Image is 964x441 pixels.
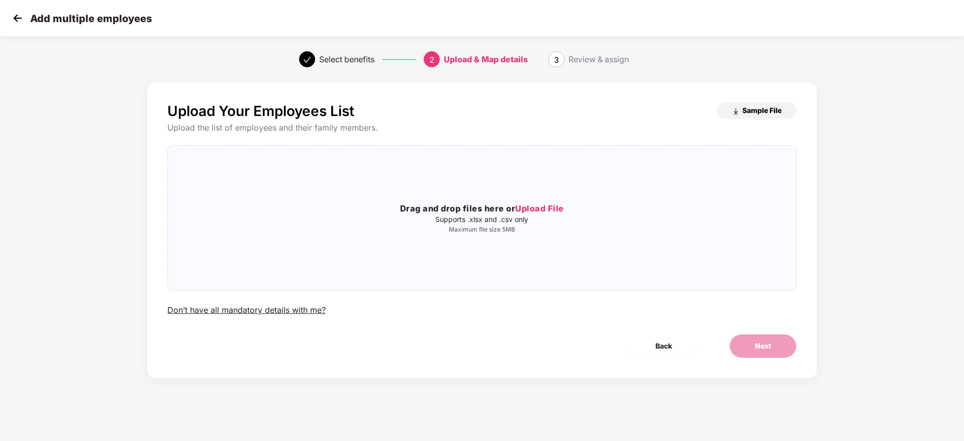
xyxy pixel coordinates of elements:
button: Back [630,334,697,358]
span: 2 [429,55,434,65]
button: Next [729,334,797,358]
span: Back [655,341,672,352]
p: Add multiple employees [30,13,152,25]
button: Sample File [717,102,797,119]
div: Select benefits [319,51,374,67]
div: Upload the list of employees and their family members. [167,123,797,133]
img: svg+xml;base64,PHN2ZyB4bWxucz0iaHR0cDovL3d3dy53My5vcmcvMjAwMC9zdmciIHdpZHRoPSIzMCIgaGVpZ2h0PSIzMC... [10,11,25,26]
div: Review & assign [568,51,629,67]
div: Don’t have all mandatory details with me? [167,305,326,315]
span: Sample File [742,105,782,115]
span: check [303,56,311,64]
p: Maximum file size 5MB [168,226,796,234]
p: Supports .xlsx and .csv only [168,215,796,224]
div: Upload & Map details [444,51,528,67]
p: Upload Your Employees List [167,102,354,120]
h3: Drag and drop files here or [168,202,796,215]
span: Drag and drop files here orUpload FileSupports .xlsx and .csv onlyMaximum file size 5MB [168,146,796,290]
img: download_icon [732,107,740,116]
span: Upload File [515,203,564,213]
span: 3 [554,55,559,65]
